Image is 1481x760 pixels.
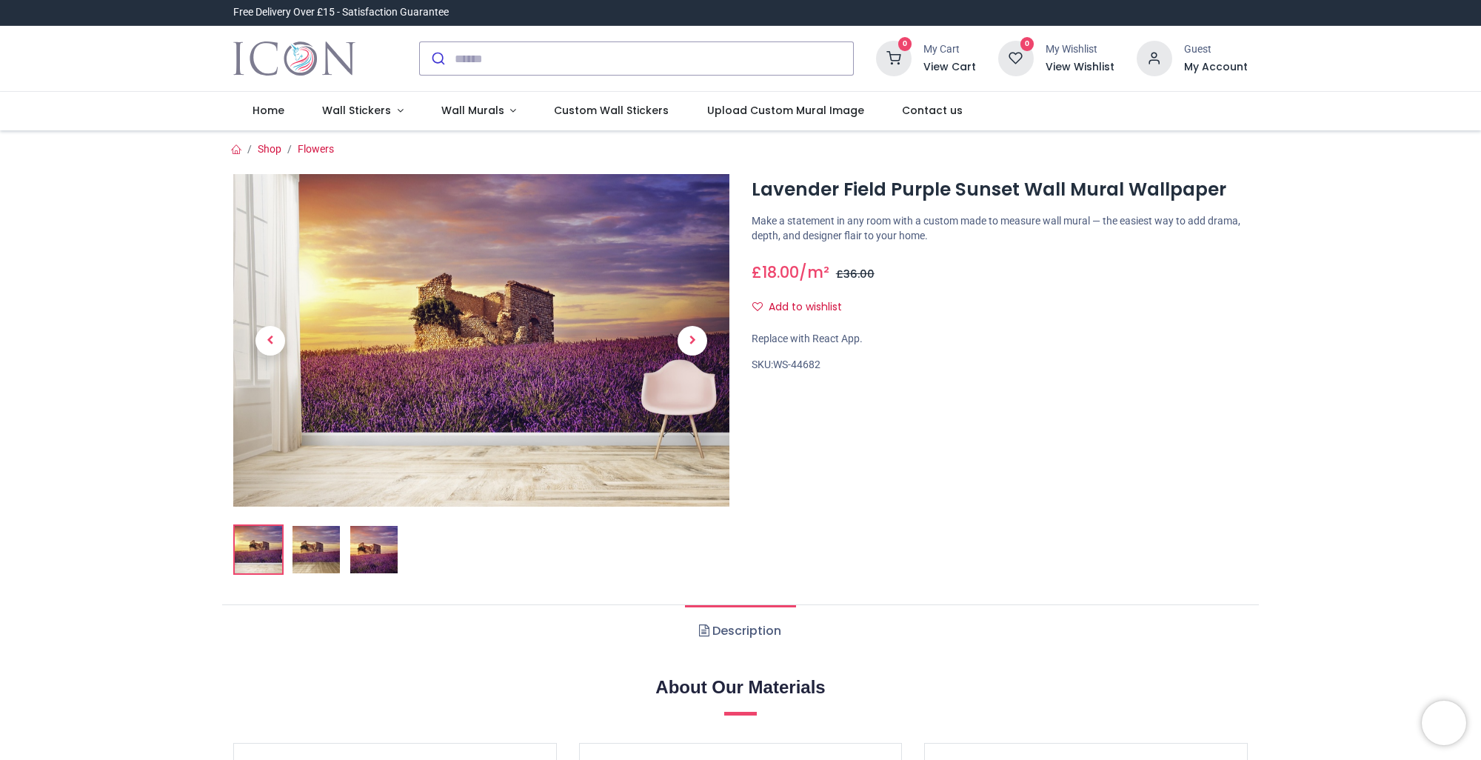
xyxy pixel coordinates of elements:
[1184,42,1248,57] div: Guest
[1422,701,1466,745] iframe: Brevo live chat
[255,326,285,356] span: Previous
[836,267,875,281] span: £
[441,103,504,118] span: Wall Murals
[752,295,855,320] button: Add to wishlistAdd to wishlist
[773,359,820,370] span: WS-44682
[233,675,1248,700] h2: About Our Materials
[707,103,864,118] span: Upload Custom Mural Image
[752,261,799,283] span: £
[923,42,976,57] div: My Cart
[752,358,1248,373] div: SKU:
[1020,37,1034,51] sup: 0
[762,261,799,283] span: 18.00
[843,267,875,281] span: 36.00
[253,103,284,118] span: Home
[420,42,455,75] button: Submit
[298,143,334,155] a: Flowers
[752,332,1248,347] div: Replace with React App.
[350,526,398,573] img: WS-44682-03
[1046,42,1114,57] div: My Wishlist
[799,261,829,283] span: /m²
[422,92,535,130] a: Wall Murals
[655,224,729,456] a: Next
[233,38,355,79] img: Icon Wall Stickers
[902,103,963,118] span: Contact us
[898,37,912,51] sup: 0
[233,5,449,20] div: Free Delivery Over £15 - Satisfaction Guarantee
[923,60,976,75] a: View Cart
[233,38,355,79] a: Logo of Icon Wall Stickers
[998,52,1034,64] a: 0
[233,224,307,456] a: Previous
[937,5,1248,20] iframe: Customer reviews powered by Trustpilot
[235,526,282,573] img: Lavender Field Purple Sunset Wall Mural Wallpaper
[685,605,795,657] a: Description
[303,92,422,130] a: Wall Stickers
[678,326,707,356] span: Next
[1184,60,1248,75] a: My Account
[554,103,669,118] span: Custom Wall Stickers
[876,52,912,64] a: 0
[752,301,763,312] i: Add to wishlist
[258,143,281,155] a: Shop
[1046,60,1114,75] a: View Wishlist
[752,214,1248,243] p: Make a statement in any room with a custom made to measure wall mural — the easiest way to add dr...
[233,174,729,507] img: Lavender Field Purple Sunset Wall Mural Wallpaper
[752,177,1248,202] h1: Lavender Field Purple Sunset Wall Mural Wallpaper
[322,103,391,118] span: Wall Stickers
[292,526,340,573] img: WS-44682-02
